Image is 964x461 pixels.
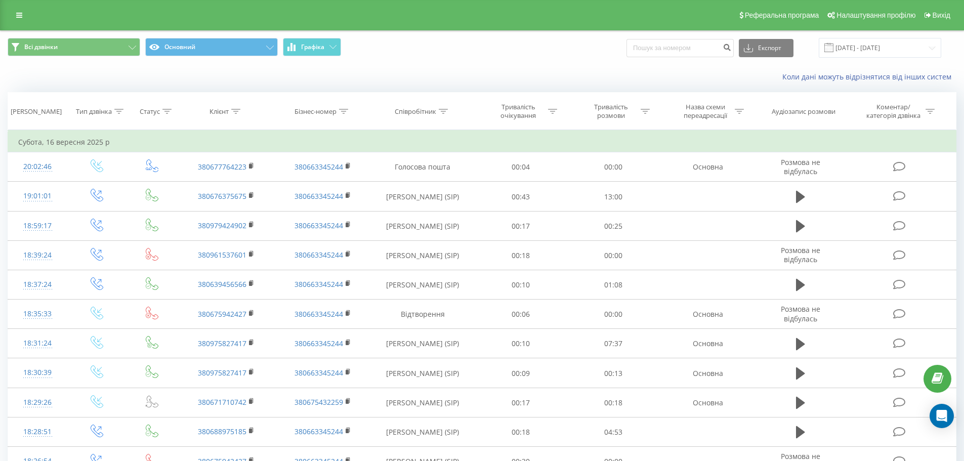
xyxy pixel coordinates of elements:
[512,192,530,201] font: 00:43
[745,11,819,19] font: Реферальна програма
[23,309,52,318] font: 18:35:33
[604,280,622,289] font: 01:08
[386,280,459,289] font: [PERSON_NAME] (SIP)
[758,44,781,52] font: Експорт
[782,72,956,81] a: Коли дані можуть відрізнятися від інших систем
[594,102,628,120] font: Тривалість розмови
[604,339,622,349] font: 07:37
[198,191,246,201] a: 380676375675
[395,107,436,116] font: Співробітник
[23,191,52,200] font: 19:01:01
[512,398,530,407] font: 00:17
[198,250,246,260] a: 380961537601
[198,279,246,289] a: 380639456566
[198,397,246,407] a: 380671710742
[693,398,723,407] font: Основна
[140,107,160,116] font: Статус
[8,38,140,56] button: Всі дзвінки
[283,38,341,56] button: Графіка
[684,102,727,120] font: Назва схеми переадресації
[295,250,343,260] a: 380663345244
[693,309,723,319] font: Основна
[295,221,343,230] a: 380663345244
[500,102,536,120] font: Тривалість очікування
[512,339,530,349] font: 00:10
[781,157,820,176] font: Розмова не відбулась
[198,162,246,172] a: 380677764223
[295,191,343,201] a: 380663345244
[604,192,622,201] font: 13:00
[295,309,343,319] a: 380663345244
[604,221,622,231] font: 00:25
[386,339,459,349] font: [PERSON_NAME] (SIP)
[198,368,246,378] a: 380975827417
[512,162,530,172] font: 00:04
[781,304,820,323] font: Розмова не відбулась
[930,404,954,428] div: Відкрити Intercom Messenger
[295,107,337,116] font: Бізнес-номер
[198,221,246,230] a: 380979424902
[781,245,820,264] font: Розмова не відбулась
[512,427,530,437] font: 00:18
[11,107,62,116] font: [PERSON_NAME]
[693,162,723,172] font: Основна
[836,11,915,19] font: Налаштування профілю
[76,107,112,116] font: Тип дзвінка
[512,250,530,260] font: 00:18
[295,279,343,289] a: 380663345244
[772,107,835,116] font: Аудіозапис розмови
[693,339,723,349] font: Основна
[209,107,229,116] font: Клієнт
[198,309,246,319] a: 380675942427
[23,367,52,377] font: 18:30:39
[386,192,459,201] font: [PERSON_NAME] (SIP)
[24,43,58,51] font: Всі дзвінки
[512,309,530,319] font: 00:06
[301,43,324,51] font: Графіка
[295,397,343,407] a: 380675432259
[23,427,52,436] font: 18:28:51
[295,427,343,436] a: 380663345244
[386,368,459,378] font: [PERSON_NAME] (SIP)
[295,162,343,172] a: 380663345244
[401,309,445,319] font: Відтворення
[23,161,52,171] font: 20:02:46
[512,368,530,378] font: 00:09
[386,250,459,260] font: [PERSON_NAME] (SIP)
[198,427,246,436] a: 380688975185
[395,162,450,172] font: Голосова пошта
[512,221,530,231] font: 00:17
[512,280,530,289] font: 00:10
[604,250,622,260] font: 00:00
[23,221,52,230] font: 18:59:17
[198,339,246,348] a: 380975827417
[386,221,459,231] font: [PERSON_NAME] (SIP)
[386,398,459,407] font: [PERSON_NAME] (SIP)
[739,39,793,57] button: Експорт
[604,427,622,437] font: 04:53
[295,339,343,348] a: 380663345244
[295,368,343,378] a: 380663345244
[23,397,52,407] font: 18:29:26
[693,368,723,378] font: Основна
[626,39,734,57] input: Пошук за номером
[604,309,622,319] font: 00:00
